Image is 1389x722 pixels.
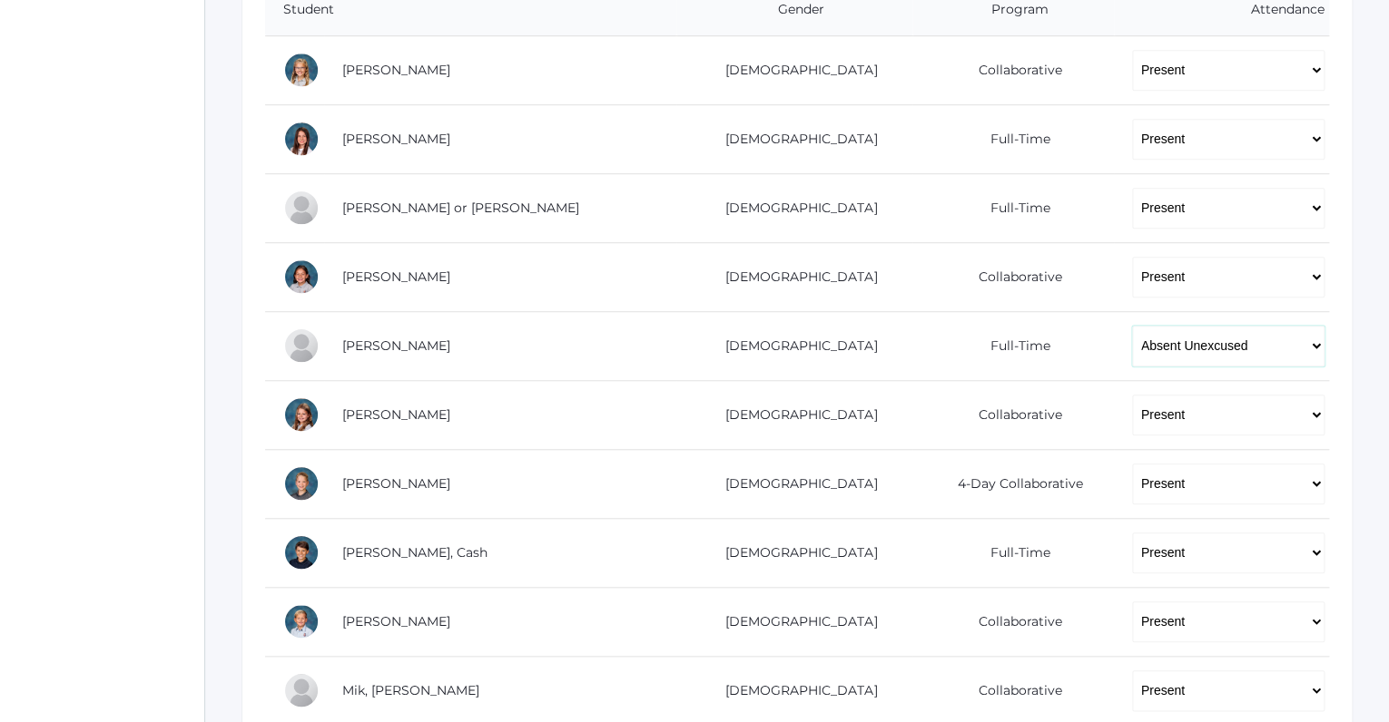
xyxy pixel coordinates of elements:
td: [DEMOGRAPHIC_DATA] [676,587,912,656]
td: [DEMOGRAPHIC_DATA] [676,242,912,311]
div: Peter Laubacher [283,603,320,639]
a: [PERSON_NAME] [342,475,450,492]
td: Collaborative [912,35,1113,104]
td: 4-Day Collaborative [912,449,1113,518]
td: Collaborative [912,587,1113,656]
td: [DEMOGRAPHIC_DATA] [676,35,912,104]
a: [PERSON_NAME] [342,268,450,285]
td: [DEMOGRAPHIC_DATA] [676,380,912,449]
a: [PERSON_NAME] [342,337,450,354]
td: Full-Time [912,173,1113,242]
td: Collaborative [912,380,1113,449]
td: Full-Time [912,518,1113,587]
td: Full-Time [912,311,1113,380]
a: [PERSON_NAME] [342,62,450,78]
div: Cash Kilian [283,534,320,571]
td: [DEMOGRAPHIC_DATA] [676,104,912,173]
a: Mik, [PERSON_NAME] [342,682,479,698]
td: [DEMOGRAPHIC_DATA] [676,311,912,380]
td: Collaborative [912,242,1113,311]
div: Thomas or Tom Cope [283,190,320,226]
div: Grant Hein [283,465,320,502]
td: [DEMOGRAPHIC_DATA] [676,173,912,242]
a: [PERSON_NAME] [342,613,450,629]
div: Hadley Mik [283,672,320,708]
a: [PERSON_NAME] or [PERSON_NAME] [342,200,579,216]
td: [DEMOGRAPHIC_DATA] [676,449,912,518]
div: Grace Carpenter [283,121,320,157]
div: Louisa Hamilton [283,396,320,433]
a: [PERSON_NAME] [342,131,450,147]
div: Wyatt Ferris [283,327,320,364]
div: Paige Albanese [283,52,320,88]
a: [PERSON_NAME], Cash [342,544,488,561]
td: [DEMOGRAPHIC_DATA] [676,518,912,587]
td: Full-Time [912,104,1113,173]
a: [PERSON_NAME] [342,406,450,423]
div: Esperanza Ewing [283,259,320,295]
